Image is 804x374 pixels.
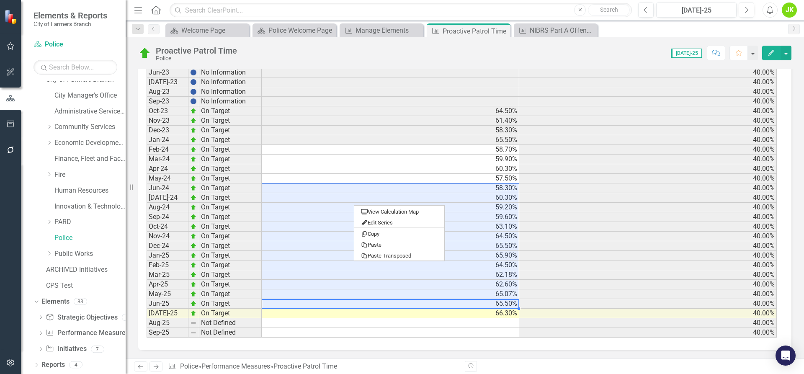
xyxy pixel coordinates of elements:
img: zOikAAAAAElFTkSuQmCC [190,252,197,259]
td: On Target [199,155,262,164]
td: 40.00% [519,212,777,222]
a: City Manager's Office [54,91,126,101]
img: zOikAAAAAElFTkSuQmCC [190,117,197,124]
a: NIBRS Part A Offenses Per 1,000 Residents [516,25,595,36]
td: Jun-23 [147,68,188,77]
div: Proactive Patrol Time [156,46,237,55]
td: On Target [199,145,262,155]
div: 4 [69,361,82,369]
td: 40.00% [519,270,777,280]
div: Police [156,55,237,62]
td: 40.00% [519,183,777,193]
a: Community Services [54,122,126,132]
img: BgCOk07PiH71IgAAAABJRU5ErkJggg== [190,98,197,105]
td: 40.00% [519,126,777,135]
div: Edit Series [361,218,439,227]
a: Human Resources [54,186,126,196]
img: 8DAGhfEEPCf229AAAAAElFTkSuQmCC [190,329,197,336]
span: [DATE]-25 [671,49,702,58]
td: No Information [199,87,262,97]
img: zOikAAAAAElFTkSuQmCC [190,271,197,278]
a: Elements [41,297,70,307]
td: Oct-24 [147,222,188,232]
a: PARD [54,217,126,227]
td: Apr-25 [147,280,188,289]
td: [DATE]-25 [147,309,188,318]
td: On Target [199,270,262,280]
img: zOikAAAAAElFTkSuQmCC [190,137,197,143]
img: zOikAAAAAElFTkSuQmCC [190,146,197,153]
td: On Target [199,261,262,270]
td: [DATE]-24 [147,193,188,203]
td: No Information [199,97,262,106]
td: --------- [354,227,444,228]
td: Mar-24 [147,155,188,164]
img: 8DAGhfEEPCf229AAAAAElFTkSuQmCC [190,320,197,326]
td: On Target [199,299,262,309]
div: Paste [361,240,439,249]
a: Innovation & Technology [54,202,126,212]
td: Feb-25 [147,261,188,270]
a: CPS Test [46,281,126,291]
td: 40.00% [519,106,777,116]
td: Nov-24 [147,232,188,241]
td: 40.00% [519,68,777,77]
td: 66.30% [262,309,519,318]
a: Performance Measures [46,328,129,338]
td: 64.50% [262,261,519,270]
img: zOikAAAAAElFTkSuQmCC [190,156,197,162]
img: zOikAAAAAElFTkSuQmCC [190,175,197,182]
td: 40.00% [519,289,777,299]
td: May-24 [147,174,188,183]
td: Sep-24 [147,212,188,222]
td: Nov-23 [147,116,188,126]
a: Public Works [54,249,126,259]
td: Not Defined [199,318,262,328]
td: 40.00% [519,97,777,106]
td: <i class='fa fa-fw fa-pencil-alt'></i> &nbsp;Edit Series [354,217,444,227]
img: On Target [138,46,152,60]
td: <i class='fa fa-fw fa-tv'></i> &nbsp;View Calculation Map [354,206,444,217]
td: On Target [199,183,262,193]
td: On Target [199,203,262,212]
td: <i class='far fa-fw fa-paste'></i> &nbsp;Paste Transposed [354,250,444,261]
div: Open Intercom Messenger [776,346,796,366]
td: 40.00% [519,77,777,87]
td: Jun-25 [147,299,188,309]
div: » » [168,362,459,371]
a: Police [180,362,198,370]
img: zOikAAAAAElFTkSuQmCC [190,242,197,249]
button: [DATE]-25 [656,3,737,18]
a: Fire [54,170,126,180]
a: Reports [41,360,65,370]
td: 60.30% [262,164,519,174]
td: 40.00% [519,222,777,232]
div: Police Welcome Page [268,25,334,36]
img: BgCOk07PiH71IgAAAABJRU5ErkJggg== [190,79,197,85]
td: Aug-25 [147,318,188,328]
td: Sep-23 [147,97,188,106]
img: zOikAAAAAElFTkSuQmCC [190,223,197,230]
td: 62.18% [262,270,519,280]
img: zOikAAAAAElFTkSuQmCC [190,262,197,268]
div: Paste Transposed [361,251,439,260]
img: zOikAAAAAElFTkSuQmCC [190,281,197,288]
small: City of Farmers Branch [33,21,107,27]
a: Police [33,40,117,49]
td: 59.20% [262,203,519,212]
img: zOikAAAAAElFTkSuQmCC [190,310,197,317]
div: Manage Elements [356,25,421,36]
td: 64.50% [262,106,519,116]
td: On Target [199,126,262,135]
td: Jan-25 [147,251,188,261]
span: Elements & Reports [33,10,107,21]
td: 40.00% [519,135,777,145]
td: 40.00% [519,241,777,251]
img: zOikAAAAAElFTkSuQmCC [190,185,197,191]
img: zOikAAAAAElFTkSuQmCC [190,300,197,307]
td: 40.00% [519,318,777,328]
td: 60.30% [262,193,519,203]
a: Strategic Objectives [46,313,117,322]
td: 40.00% [519,280,777,289]
td: No Information [199,68,262,77]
